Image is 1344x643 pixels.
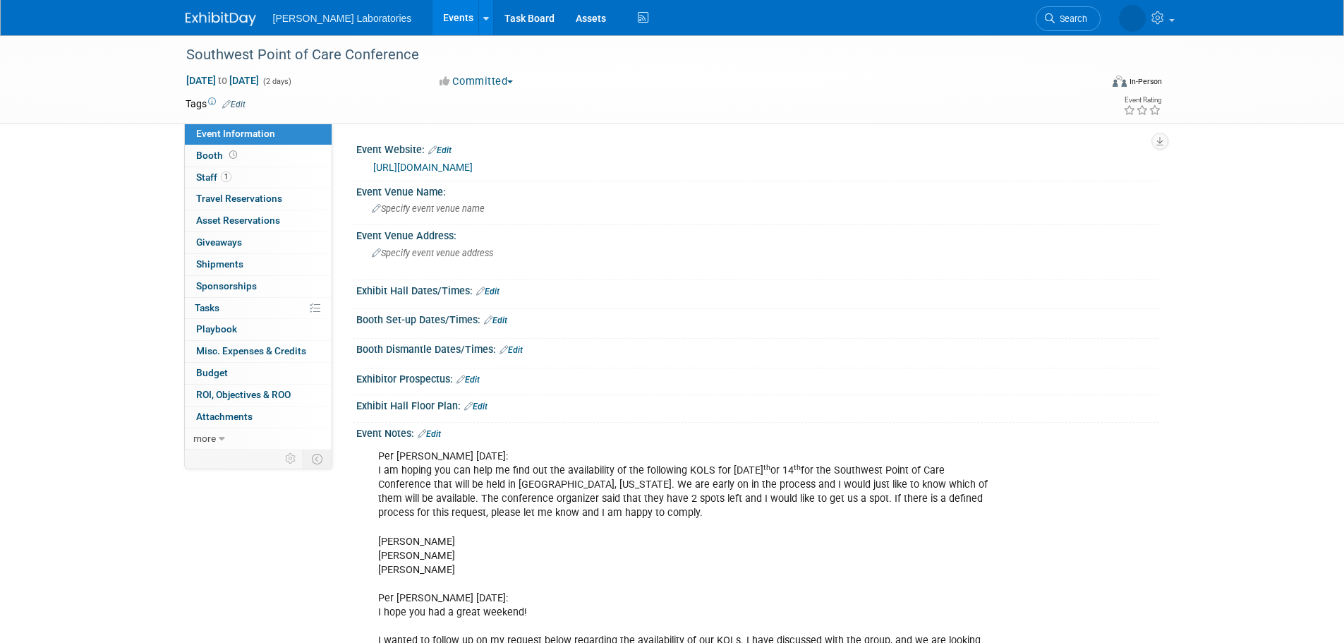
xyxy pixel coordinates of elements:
img: Format-Inperson.png [1113,76,1127,87]
span: Event Information [196,128,275,139]
a: Asset Reservations [185,210,332,232]
a: Staff1 [185,167,332,188]
div: Exhibit Hall Floor Plan: [356,395,1159,414]
span: Staff [196,172,231,183]
td: Personalize Event Tab Strip [279,450,303,468]
div: Event Rating [1123,97,1161,104]
a: Playbook [185,319,332,340]
span: Tasks [195,302,219,313]
div: In-Person [1129,76,1162,87]
a: Edit [222,100,246,109]
a: [URL][DOMAIN_NAME] [373,162,473,173]
span: Attachments [196,411,253,422]
a: Edit [418,429,441,439]
div: Event Notes: [356,423,1159,441]
a: Attachments [185,407,332,428]
a: Sponsorships [185,276,332,297]
div: Event Website: [356,139,1159,157]
td: Toggle Event Tabs [303,450,332,468]
div: Booth Set-up Dates/Times: [356,309,1159,327]
span: Playbook [196,323,237,335]
span: ROI, Objectives & ROO [196,389,291,400]
button: Committed [435,74,519,89]
a: Edit [456,375,480,385]
a: Edit [484,316,507,325]
span: Booth [196,150,240,161]
div: Event Venue Name: [356,181,1159,199]
span: Booth not reserved yet [226,150,240,160]
span: Misc. Expenses & Credits [196,345,306,356]
img: ExhibitDay [186,12,256,26]
span: more [193,433,216,444]
span: 1 [221,172,231,182]
span: Asset Reservations [196,215,280,226]
span: Travel Reservations [196,193,282,204]
a: Edit [464,402,488,411]
a: Event Information [185,124,332,145]
img: Tisha Davis [1119,5,1146,32]
a: Edit [476,287,500,296]
span: Shipments [196,258,243,270]
td: Tags [186,97,246,111]
span: Budget [196,367,228,378]
span: Specify event venue name [372,203,485,214]
span: Search [1055,13,1087,24]
span: [DATE] [DATE] [186,74,260,87]
a: Tasks [185,298,332,319]
div: Event Format [1017,73,1163,95]
sup: th [763,463,770,472]
div: Exhibit Hall Dates/Times: [356,280,1159,299]
span: Specify event venue address [372,248,493,258]
span: Sponsorships [196,280,257,292]
a: Travel Reservations [185,188,332,210]
a: Edit [428,145,452,155]
a: Misc. Expenses & Credits [185,341,332,362]
a: Budget [185,363,332,384]
a: Giveaways [185,232,332,253]
a: Edit [500,345,523,355]
a: Booth [185,145,332,167]
a: Shipments [185,254,332,275]
sup: th [794,463,801,472]
span: (2 days) [262,77,291,86]
span: [PERSON_NAME] Laboratories [273,13,412,24]
span: Giveaways [196,236,242,248]
div: Event Venue Address: [356,225,1159,243]
div: Exhibitor Prospectus: [356,368,1159,387]
div: Southwest Point of Care Conference [181,42,1079,68]
span: to [216,75,229,86]
a: ROI, Objectives & ROO [185,385,332,406]
a: more [185,428,332,450]
div: Booth Dismantle Dates/Times: [356,339,1159,357]
a: Search [1036,6,1101,31]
